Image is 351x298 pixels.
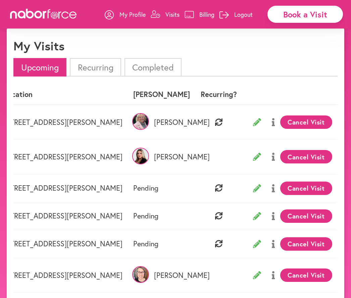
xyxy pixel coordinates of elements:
li: Upcoming [13,58,66,77]
button: Cancel Visit [280,115,332,129]
img: HSf1RpRmSP22OYgFKaW7 [132,113,149,130]
a: Visits [151,4,180,24]
img: BM8opMuSaGySgrE5a02g [132,148,149,164]
th: Recurring? [195,85,242,104]
td: Pending [128,230,195,258]
p: Billing [199,10,214,18]
td: Pending [128,174,195,202]
button: Cancel Visit [280,268,332,282]
img: hPPAVR8TNKyYFROD5wsc [132,266,149,283]
th: [PERSON_NAME] [128,85,195,104]
div: Book a Visit [267,6,343,23]
p: My Profile [119,10,146,18]
p: [PERSON_NAME] [133,271,190,280]
button: Cancel Visit [280,150,332,163]
p: Logout [234,10,253,18]
button: Cancel Visit [280,182,332,195]
li: Completed [124,58,182,77]
p: Visits [165,10,180,18]
a: My Profile [105,4,146,24]
td: Pending [128,202,195,230]
a: Billing [185,4,214,24]
button: Cancel Visit [280,209,332,223]
button: Cancel Visit [280,237,332,251]
li: Recurring [70,58,121,77]
h1: My Visits [13,39,64,53]
p: [PERSON_NAME] [133,118,190,127]
p: [PERSON_NAME] [133,152,190,161]
a: Logout [219,4,253,24]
